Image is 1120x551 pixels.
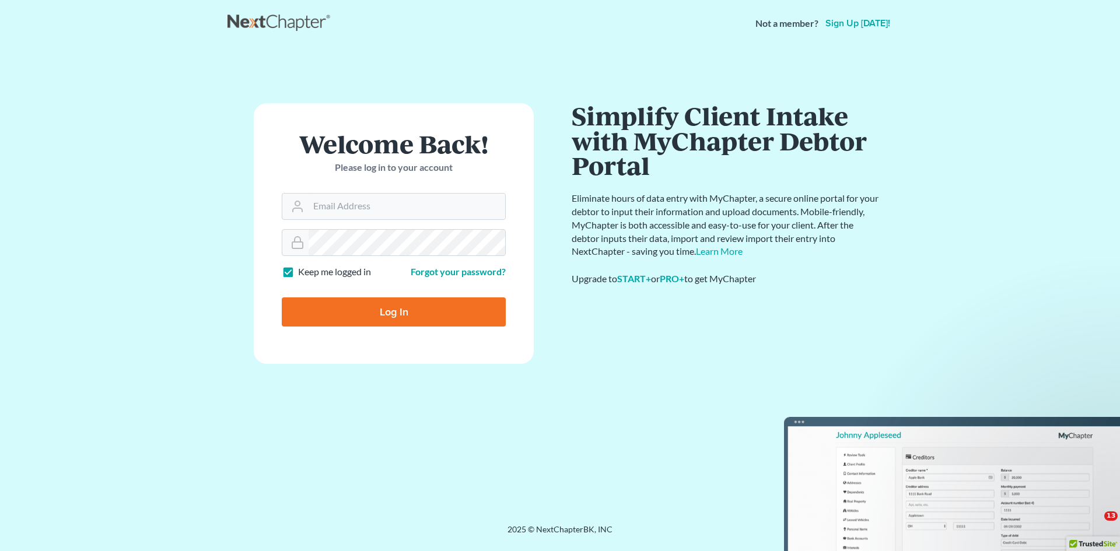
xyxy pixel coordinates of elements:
a: Sign up [DATE]! [823,19,892,28]
a: Forgot your password? [411,266,506,277]
a: START+ [617,273,651,284]
iframe: Intercom live chat [1080,511,1108,539]
label: Keep me logged in [298,265,371,279]
input: Log In [282,297,506,327]
strong: Not a member? [755,17,818,30]
a: Learn More [696,245,743,257]
span: 13 [1104,511,1118,521]
a: PRO+ [660,273,684,284]
input: Email Address [309,194,505,219]
div: Upgrade to or to get MyChapter [572,272,881,286]
h1: Welcome Back! [282,131,506,156]
h1: Simplify Client Intake with MyChapter Debtor Portal [572,103,881,178]
div: 2025 © NextChapterBK, INC [228,524,892,545]
p: Eliminate hours of data entry with MyChapter, a secure online portal for your debtor to input the... [572,192,881,258]
p: Please log in to your account [282,161,506,174]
